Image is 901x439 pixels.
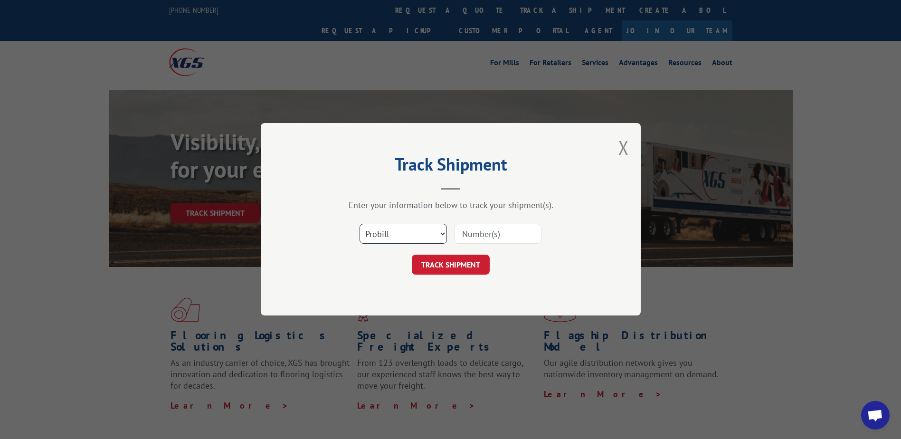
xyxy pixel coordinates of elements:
[618,135,629,160] button: Close modal
[861,401,890,429] div: Open chat
[412,255,490,275] button: TRACK SHIPMENT
[308,200,593,211] div: Enter your information below to track your shipment(s).
[308,158,593,176] h2: Track Shipment
[454,224,541,244] input: Number(s)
